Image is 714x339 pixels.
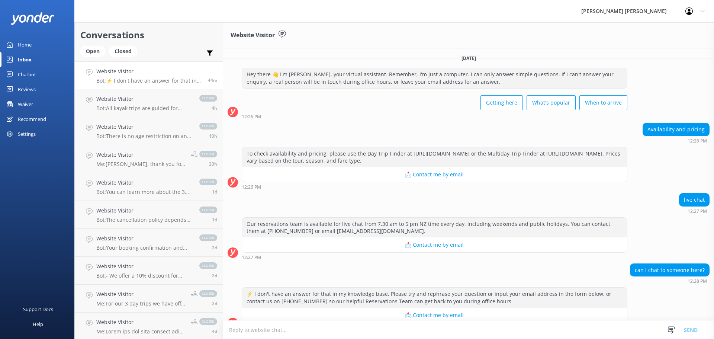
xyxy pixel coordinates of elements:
div: 12:26pm 19-Aug-2025 (UTC +12:00) Pacific/Auckland [242,114,627,119]
span: closed [199,290,217,297]
h4: Website Visitor [96,234,192,243]
span: 04:27pm 18-Aug-2025 (UTC +12:00) Pacific/Auckland [209,161,217,167]
div: Inbox [18,52,32,67]
p: Bot: The cancellation policy depends on the type of trip you are on. On the rare occasion that a ... [96,217,192,223]
p: Bot: All kayak trips are guided for safety, and self-guided rentals are not offered. You can book... [96,105,192,112]
p: Me: For our 3 day trips we have off site parking, please email us with the details once you have ... [96,300,185,307]
strong: 12:26 PM [242,185,261,189]
h4: Website Visitor [96,262,192,271]
strong: 12:26 PM [242,115,261,119]
div: Chatbot [18,67,36,82]
h4: Website Visitor [96,207,192,215]
span: closed [199,318,217,325]
span: 02:40am 19-Aug-2025 (UTC +12:00) Pacific/Auckland [209,133,217,139]
h4: Website Visitor [96,95,192,103]
a: Website VisitorMe:[PERSON_NAME], thank you for your inquiry. No there are no nude beaches in the ... [75,145,223,173]
div: Closed [109,46,137,57]
span: closed [199,262,217,269]
div: 12:26pm 19-Aug-2025 (UTC +12:00) Pacific/Auckland [643,138,710,143]
strong: 12:27 PM [688,209,707,214]
button: 📩 Contact me by email [242,237,627,252]
a: Website VisitorBot:You can learn more about the 3 Day Explorer Pass and book it by visiting [URL]... [75,173,223,201]
a: Website VisitorBot:⚡ I don't have an answer for that in my knowledge base. Please try and rephras... [75,61,223,89]
h2: Conversations [80,28,217,42]
div: ⚡ I don't have an answer for that in my knowledge base. Please try and rephrase your question or ... [242,288,627,307]
p: Bot: You can learn more about the 3 Day Explorer Pass and book it by visiting [URL][DOMAIN_NAME].... [96,189,192,195]
span: 04:08pm 16-Aug-2025 (UTC +12:00) Pacific/Auckland [212,272,217,279]
div: Availability and pricing [643,123,709,136]
h4: Website Visitor [96,290,185,298]
div: Help [33,317,43,332]
strong: 12:26 PM [688,139,707,143]
div: Recommend [18,112,46,127]
div: 12:27pm 19-Aug-2025 (UTC +12:00) Pacific/Auckland [242,255,627,260]
div: Reviews [18,82,36,97]
span: 10:19am 18-Aug-2025 (UTC +12:00) Pacific/Auckland [212,189,217,195]
div: live chat [679,194,709,206]
p: Me: [PERSON_NAME], thank you for your inquiry. No there are no nude beaches in the [PERSON_NAME][... [96,161,185,167]
span: closed [199,123,217,129]
div: 12:28pm 19-Aug-2025 (UTC +12:00) Pacific/Auckland [630,278,710,284]
span: closed [199,95,217,102]
div: 12:27pm 19-Aug-2025 (UTC +12:00) Pacific/Auckland [679,208,710,214]
a: Closed [109,47,141,55]
div: To check availability and pricing, please use the Day Trip Finder at [URL][DOMAIN_NAME] or the Mu... [242,147,627,167]
button: What's popular [527,95,576,110]
p: Bot: - We offer a 10% discount for travellers with any valid senior's card, or if you can prove y... [96,272,192,279]
div: Open [80,46,105,57]
h4: Website Visitor [96,179,192,187]
span: 08:55am 19-Aug-2025 (UTC +12:00) Pacific/Auckland [212,105,217,111]
div: Support Docs [23,302,53,317]
h4: Website Visitor [96,67,202,76]
a: Website VisitorBot:- We offer a 10% discount for travellers with any valid senior's card, or if y... [75,257,223,285]
div: Hey there 👋 I'm [PERSON_NAME], your virtual assistant. Remember, I'm just a computer. I can only ... [242,68,627,88]
p: Bot: ⚡ I don't have an answer for that in my knowledge base. Please try and rephrase your questio... [96,77,202,84]
strong: 12:27 PM [242,255,261,260]
h3: Website Visitor [231,31,275,40]
span: [DATE] [457,55,480,61]
div: 12:26pm 19-Aug-2025 (UTC +12:00) Pacific/Auckland [242,184,627,189]
div: can i chat to someone here? [630,264,709,276]
button: 📩 Contact me by email [242,308,627,323]
div: Waiver [18,97,33,112]
a: Website VisitorBot:Your booking confirmation and receipt may take up to 30 minutes to reach your ... [75,229,223,257]
span: 06:01am 17-Aug-2025 (UTC +12:00) Pacific/Auckland [212,244,217,251]
h4: Website Visitor [96,318,185,326]
div: Home [18,37,32,52]
button: Getting here [480,95,523,110]
span: closed [199,207,217,213]
button: 📩 Contact me by email [242,167,627,182]
a: Website VisitorBot:The cancellation policy depends on the type of trip you are on. On the rare oc... [75,201,223,229]
span: closed [199,179,217,185]
span: 02:50pm 16-Aug-2025 (UTC +12:00) Pacific/Auckland [212,300,217,307]
p: Bot: Your booking confirmation and receipt may take up to 30 minutes to reach your email inbox. C... [96,244,192,251]
strong: 12:28 PM [688,279,707,284]
a: Website VisitorMe:For our 3 day trips we have off site parking, please email us with the details ... [75,285,223,313]
p: Bot: There is no age restriction on any of our walking or boat trips. If you want an infant's lif... [96,133,192,140]
button: When to arrive [579,95,627,110]
div: Settings [18,127,36,141]
span: 12:28pm 19-Aug-2025 (UTC +12:00) Pacific/Auckland [208,77,217,83]
p: Me: Lorem ips dol sita consect adipi elitseddoeius te inc Utla Etdolo Magnaali Enim. Adm ve qui n... [96,328,185,335]
a: Website VisitorBot:There is no age restriction on any of our walking or boat trips. If you want a... [75,117,223,145]
div: Our reservations team is available for live chat from 7.30 am to 5 pm NZ time every day, includin... [242,218,627,237]
span: 10:39am 15-Aug-2025 (UTC +12:00) Pacific/Auckland [212,328,217,335]
img: yonder-white-logo.png [11,12,54,25]
span: closed [199,234,217,241]
a: Website VisitorBot:All kayak trips are guided for safety, and self-guided rentals are not offered... [75,89,223,117]
h4: Website Visitor [96,151,185,159]
a: Open [80,47,109,55]
span: 07:09pm 17-Aug-2025 (UTC +12:00) Pacific/Auckland [212,217,217,223]
h4: Website Visitor [96,123,192,131]
span: closed [199,151,217,157]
